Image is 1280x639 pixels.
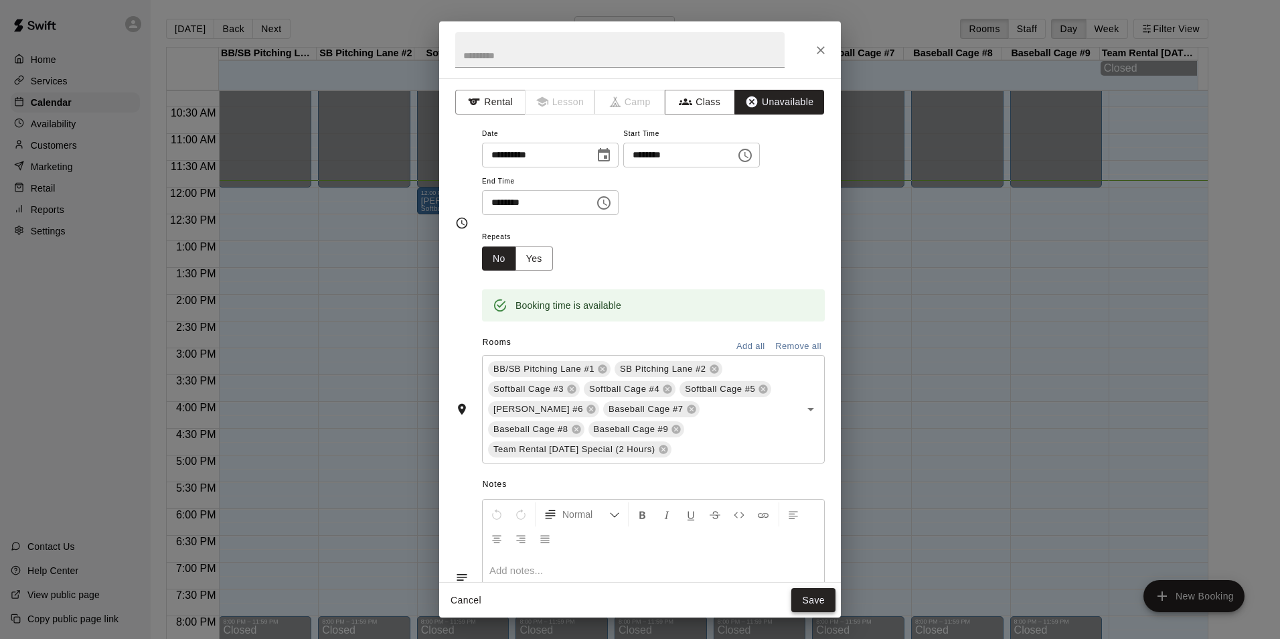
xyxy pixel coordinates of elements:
[488,421,584,437] div: Baseball Cage #8
[704,502,726,526] button: Format Strikethrough
[482,246,516,271] button: No
[482,228,564,246] span: Repeats
[488,443,661,456] span: Team Rental [DATE] Special (2 Hours)
[584,381,675,397] div: Softball Cage #4
[801,400,820,419] button: Open
[615,362,711,376] span: SB Pitching Lane #2
[782,502,805,526] button: Left Align
[509,526,532,551] button: Right Align
[483,338,511,347] span: Rooms
[732,142,758,169] button: Choose time, selected time is 6:00 PM
[665,90,735,115] button: Class
[509,502,532,526] button: Redo
[482,125,619,143] span: Date
[623,125,760,143] span: Start Time
[728,502,750,526] button: Insert Code
[515,246,553,271] button: Yes
[615,361,722,377] div: SB Pitching Lane #2
[483,474,825,496] span: Notes
[455,403,469,416] svg: Rooms
[455,571,469,584] svg: Notes
[752,502,775,526] button: Insert Link
[488,362,600,376] span: BB/SB Pitching Lane #1
[485,502,508,526] button: Undo
[482,173,619,191] span: End Time
[526,90,596,115] span: Lessons must be created in the Services page first
[772,336,825,357] button: Remove all
[455,216,469,230] svg: Timing
[603,401,700,417] div: Baseball Cage #7
[488,361,611,377] div: BB/SB Pitching Lane #1
[488,401,599,417] div: [PERSON_NAME] #6
[488,441,671,457] div: Team Rental [DATE] Special (2 Hours)
[488,403,588,416] span: [PERSON_NAME] #6
[534,526,556,551] button: Justify Align
[791,588,835,613] button: Save
[679,381,771,397] div: Softball Cage #5
[488,382,569,396] span: Softball Cage #3
[515,293,621,317] div: Booking time is available
[734,90,824,115] button: Unavailable
[562,508,609,521] span: Normal
[482,246,553,271] div: outlined button group
[455,90,526,115] button: Rental
[679,502,702,526] button: Format Underline
[590,190,617,216] button: Choose time, selected time is 8:00 PM
[729,336,772,357] button: Add all
[445,588,487,613] button: Cancel
[488,423,574,436] span: Baseball Cage #8
[485,526,508,551] button: Center Align
[809,38,833,62] button: Close
[588,423,674,436] span: Baseball Cage #9
[588,421,685,437] div: Baseball Cage #9
[595,90,665,115] span: Camps can only be created in the Services page
[488,381,580,397] div: Softball Cage #3
[603,403,689,416] span: Baseball Cage #7
[679,382,761,396] span: Softball Cage #5
[538,502,625,526] button: Formatting Options
[590,142,617,169] button: Choose date, selected date is Sep 13, 2025
[655,502,678,526] button: Format Italics
[631,502,654,526] button: Format Bold
[584,382,665,396] span: Softball Cage #4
